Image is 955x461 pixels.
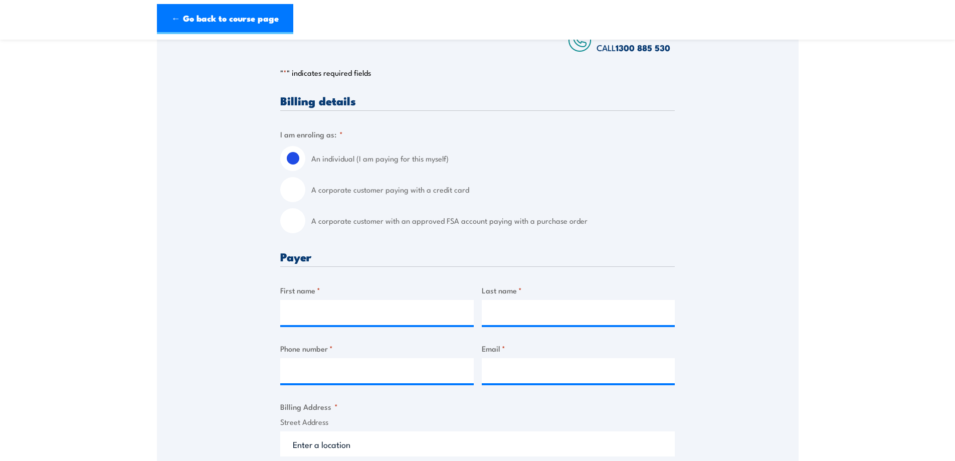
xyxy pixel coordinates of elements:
[482,284,675,296] label: Last name
[280,343,474,354] label: Phone number
[280,95,675,106] h3: Billing details
[280,401,338,412] legend: Billing Address
[280,431,675,456] input: Enter a location
[311,177,675,202] label: A corporate customer paying with a credit card
[280,251,675,262] h3: Payer
[597,26,675,54] span: Speak to a specialist CALL
[311,208,675,233] label: A corporate customer with an approved FSA account paying with a purchase order
[280,68,675,78] p: " " indicates required fields
[482,343,675,354] label: Email
[280,128,343,140] legend: I am enroling as:
[280,416,675,428] label: Street Address
[616,41,670,54] a: 1300 885 530
[157,4,293,34] a: ← Go back to course page
[280,284,474,296] label: First name
[311,146,675,171] label: An individual (I am paying for this myself)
